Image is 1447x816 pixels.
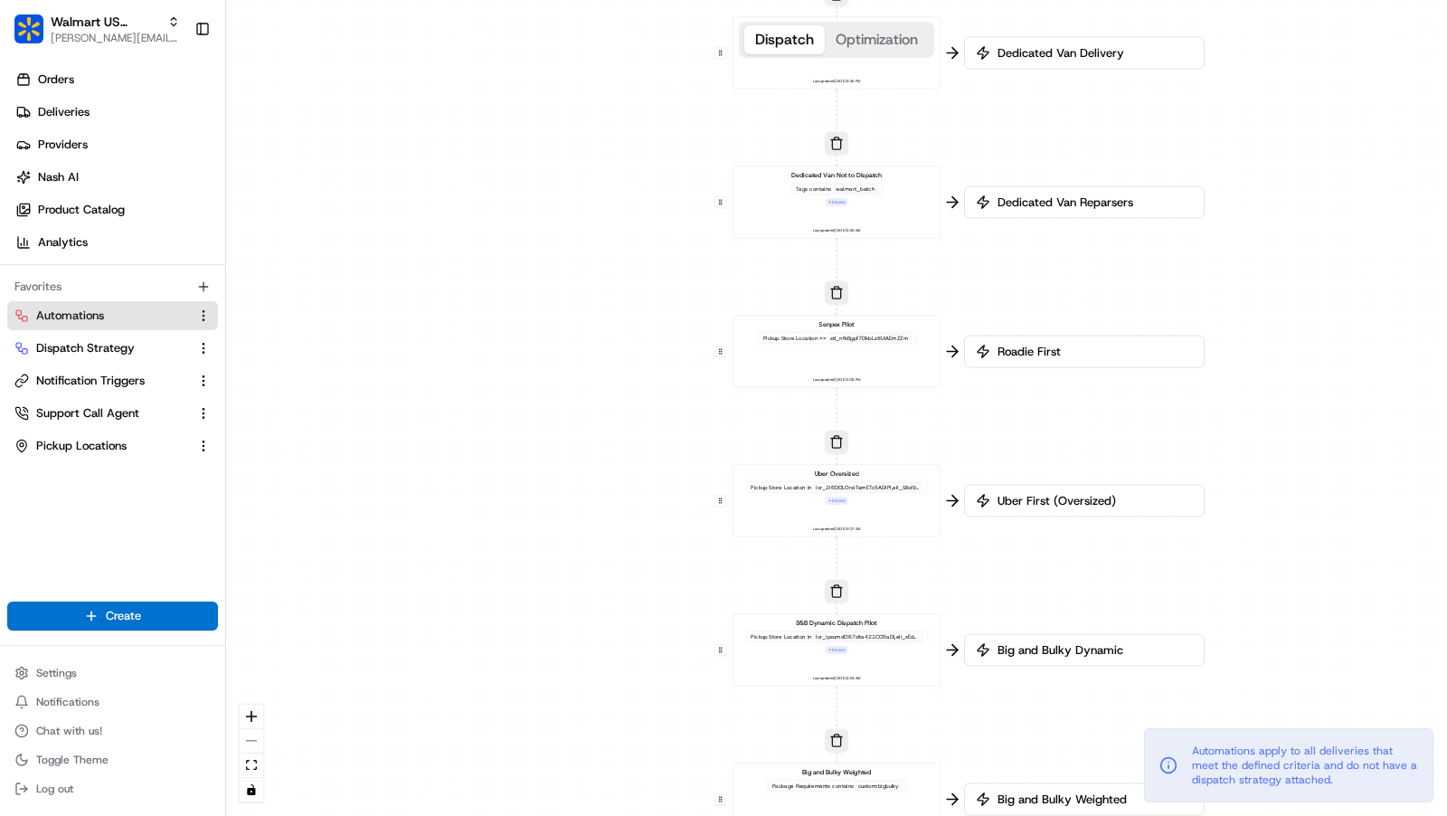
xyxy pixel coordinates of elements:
[7,65,225,94] a: Orders
[832,783,854,790] span: contains
[7,718,218,744] button: Chat with us!
[36,405,139,422] span: Support Call Agent
[744,25,825,54] button: Dispatch
[240,705,263,729] button: zoom in
[81,172,297,190] div: Start new chat
[38,172,71,204] img: 9188753566659_6852d8bf1fb38e338040_72.png
[38,169,79,185] span: Nash AI
[180,448,219,461] span: Pylon
[14,340,189,356] a: Dispatch Strategy
[7,602,218,631] button: Create
[14,405,189,422] a: Support Call Agent
[47,116,298,135] input: Clear
[772,783,830,790] span: Package Requirements
[81,190,249,204] div: We're available if you need us!
[128,447,219,461] a: Powered byPylon
[7,399,218,428] button: Support Call Agent
[826,646,847,654] div: + 1 more
[7,747,218,773] button: Toggle Theme
[36,403,138,422] span: Knowledge Base
[813,675,861,682] span: Last updated: [DATE] 8:53 AM
[38,202,125,218] span: Product Catalog
[18,311,47,340] img: Charles Folsom
[36,666,77,680] span: Settings
[36,438,127,454] span: Pickup Locations
[814,632,922,640] div: lor_ipsumdO67sIta421CO5aDI,eli_sEdDOEIUsmOdTempOrI1ut,lab_EtD4mAGN6ALIquaENiM81a,min_6VenIaMq2NOS...
[7,776,218,802] button: Log out
[51,13,160,31] button: Walmart US Stores
[38,71,74,88] span: Orders
[36,753,109,767] span: Toggle Theme
[7,301,218,330] button: Automations
[14,373,189,389] a: Notification Triggers
[56,328,147,343] span: [PERSON_NAME]
[751,633,806,640] span: Pickup Store Location
[150,328,156,343] span: •
[802,767,871,776] span: Big and Bulky Weighted
[7,228,225,257] a: Analytics
[240,778,263,802] button: toggle interactivity
[856,782,901,790] div: custom:bigbulky
[813,227,861,234] span: Last updated: [DATE] 6:50 AM
[38,104,90,120] span: Deliveries
[7,660,218,686] button: Settings
[38,137,88,153] span: Providers
[815,469,859,478] span: Uber Oversized
[751,484,806,491] span: Pickup Store Location
[994,792,1193,808] span: Big and Bulky Weighted
[56,280,105,294] span: unihopllc
[36,373,145,389] span: Notification Triggers
[36,308,104,324] span: Automations
[240,754,263,778] button: fit view
[994,195,1193,211] span: Dedicated Van Reparsers
[51,31,180,45] button: [PERSON_NAME][EMAIL_ADDRESS][DOMAIN_NAME]
[36,782,73,796] span: Log out
[36,695,99,709] span: Notifications
[106,608,141,624] span: Create
[1192,744,1418,787] span: Automations apply to all deliveries that meet the defined criteria and do not have a dispatch str...
[7,195,225,224] a: Product Catalog
[14,438,189,454] a: Pickup Locations
[153,405,167,420] div: 💻
[819,335,826,342] span: ==
[18,172,51,204] img: 1736555255976-a54dd68f-1ca7-489b-9aae-adbdc363a1c4
[7,272,218,301] div: Favorites
[7,334,218,363] button: Dispatch Strategy
[160,328,197,343] span: [DATE]
[18,262,47,291] img: unihopllc
[38,234,88,251] span: Analytics
[18,405,33,420] div: 📗
[825,25,929,54] button: Optimization
[7,98,225,127] a: Deliveries
[826,497,847,505] div: + 1 more
[280,231,329,252] button: See all
[11,396,146,429] a: 📗Knowledge Base
[796,185,808,193] span: Tags
[828,334,911,342] div: stl_nfkBgpf7DkbLz8UiAEmZZm
[14,14,43,43] img: Walmart US Stores
[14,308,189,324] a: Automations
[808,484,812,491] span: in
[7,689,218,715] button: Notifications
[814,483,922,491] div: lor_2i6DOLOrsiTamETc5ADiPI,eli_S8d9eIU1teMPOrInc534ut,lab_6EtDoLOrem5ALiQuAeN9AD,min_VeNIaMqUisNO...
[994,642,1193,659] span: Big and Bulky Dynamic
[109,280,115,294] span: •
[791,170,882,179] span: Dedicated Van Not to Dispatch
[7,130,225,159] a: Providers
[994,45,1193,62] span: Dedicated Van Delivery
[808,633,812,640] span: in
[118,280,156,294] span: [DATE]
[307,177,329,199] button: Start new chat
[994,493,1193,509] span: Uber First (Oversized)
[7,7,187,51] button: Walmart US StoresWalmart US Stores[PERSON_NAME][EMAIL_ADDRESS][DOMAIN_NAME]
[7,366,218,395] button: Notification Triggers
[994,344,1193,360] span: Roadie First
[18,71,329,100] p: Welcome 👋
[7,432,218,460] button: Pickup Locations
[802,21,871,30] span: Dedicated Van Delivery
[813,78,861,85] span: Last updated: [DATE] 8:35 PM
[36,340,135,356] span: Dispatch Strategy
[36,724,102,738] span: Chat with us!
